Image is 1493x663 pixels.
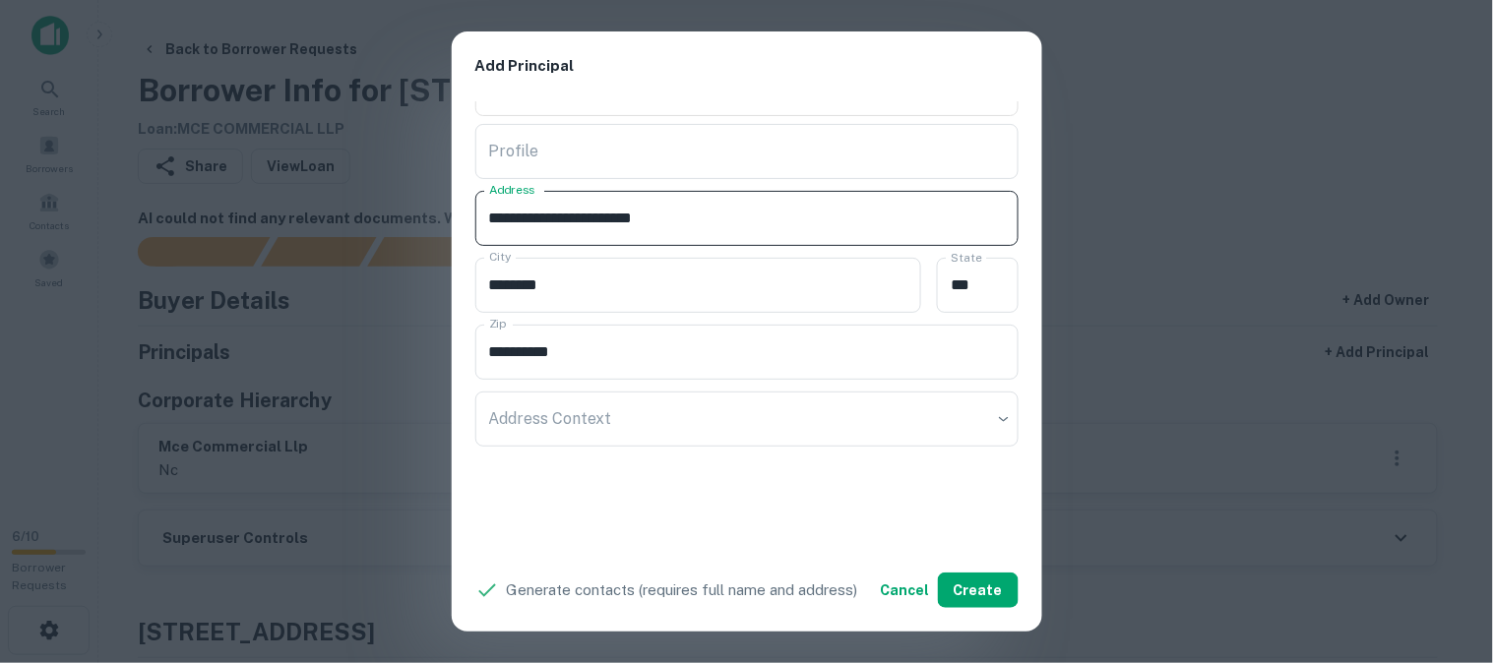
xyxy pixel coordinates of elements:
div: ​ [475,392,1019,447]
h2: Add Principal [452,31,1042,101]
p: Generate contacts (requires full name and address) [507,578,858,602]
iframe: Chat Widget [1395,506,1493,600]
button: Cancel [873,573,938,608]
label: State [951,249,982,266]
label: Address [489,182,534,199]
button: Create [938,573,1019,608]
label: Zip [489,316,507,332]
label: City [489,249,512,266]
